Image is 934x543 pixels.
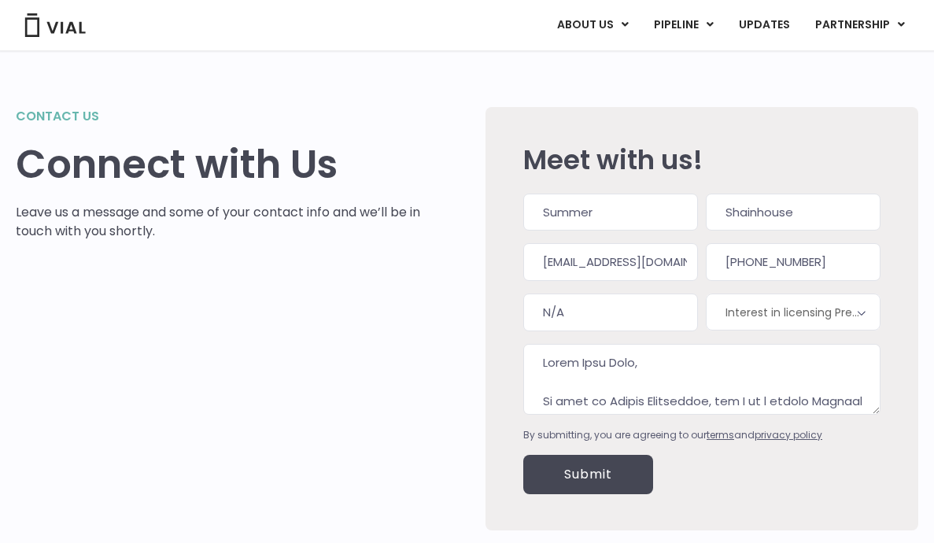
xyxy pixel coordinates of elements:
h2: Contact us [16,107,438,126]
a: PARTNERSHIPMenu Toggle [803,12,917,39]
h1: Connect with Us [16,142,438,187]
input: Company* [523,294,698,331]
a: ABOUT USMenu Toggle [545,12,641,39]
h2: Meet with us! [523,145,880,175]
span: Interest in licensing Pre-Clinical Assets [706,294,880,331]
a: privacy policy [755,428,822,441]
input: Work email* [523,243,698,281]
img: Vial Logo [24,13,87,37]
input: Phone [706,243,880,281]
input: First name* [523,194,698,231]
a: UPDATES [726,12,802,39]
a: terms [707,428,734,441]
a: PIPELINEMenu Toggle [641,12,725,39]
input: Last name* [706,194,880,231]
input: Submit [523,455,653,494]
p: Leave us a message and some of your contact info and we’ll be in touch with you shortly. [16,203,438,241]
div: By submitting, you are agreeing to our and [523,428,880,442]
